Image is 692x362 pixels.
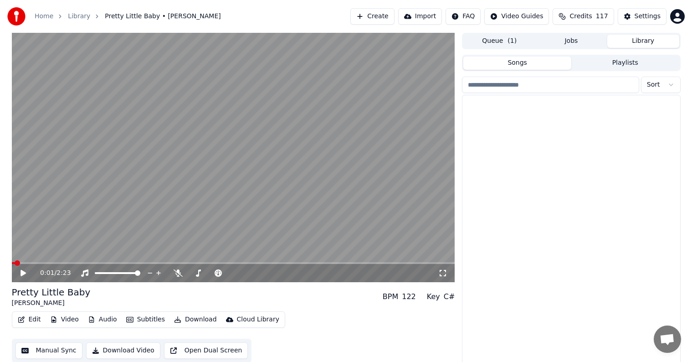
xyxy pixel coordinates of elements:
button: Audio [84,313,121,326]
button: Open Dual Screen [164,342,248,359]
button: Playlists [571,57,679,70]
button: Video Guides [484,8,549,25]
img: youka [7,7,26,26]
button: Settings [618,8,666,25]
span: Sort [647,80,660,89]
div: BPM [383,291,398,302]
a: Open chat [654,326,681,353]
button: Songs [463,57,571,70]
span: 2:23 [56,269,71,278]
button: Library [607,35,679,48]
button: Download [170,313,220,326]
div: Settings [635,12,661,21]
span: 117 [596,12,608,21]
button: FAQ [446,8,481,25]
button: Video [46,313,82,326]
div: / [40,269,62,278]
div: Cloud Library [237,315,279,324]
button: Import [398,8,442,25]
button: Jobs [535,35,607,48]
button: Manual Sync [15,342,82,359]
nav: breadcrumb [35,12,221,21]
div: Key [427,291,440,302]
a: Home [35,12,53,21]
button: Edit [14,313,45,326]
div: C# [444,291,455,302]
a: Library [68,12,90,21]
div: [PERSON_NAME] [12,299,91,308]
button: Queue [463,35,535,48]
div: 122 [402,291,416,302]
span: Credits [569,12,592,21]
button: Create [350,8,395,25]
button: Download Video [86,342,160,359]
span: ( 1 ) [507,36,517,46]
button: Credits117 [553,8,614,25]
span: Pretty Little Baby • [PERSON_NAME] [105,12,220,21]
div: Pretty Little Baby [12,286,91,299]
button: Subtitles [123,313,169,326]
span: 0:01 [40,269,54,278]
